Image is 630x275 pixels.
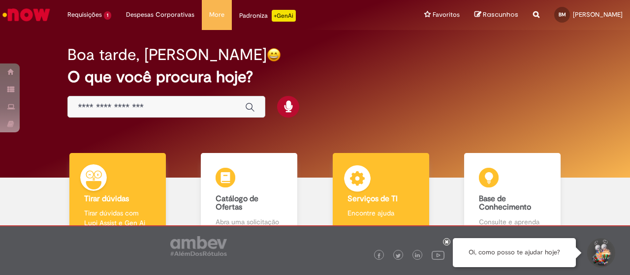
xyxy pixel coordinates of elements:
[586,238,615,268] button: Iniciar Conversa de Suporte
[347,194,398,204] b: Serviços de TI
[447,153,579,238] a: Base de Conhecimento Consulte e aprenda
[483,10,518,19] span: Rascunhos
[84,194,129,204] b: Tirar dúvidas
[126,10,194,20] span: Despesas Corporativas
[479,217,546,227] p: Consulte e aprenda
[52,153,184,238] a: Tirar dúvidas Tirar dúvidas com Lupi Assist e Gen Ai
[432,248,444,261] img: logo_footer_youtube.png
[347,208,414,218] p: Encontre ajuda
[216,217,283,227] p: Abra uma solicitação
[315,153,447,238] a: Serviços de TI Encontre ajuda
[433,10,460,20] span: Favoritos
[1,5,52,25] img: ServiceNow
[209,10,224,20] span: More
[573,10,623,19] span: [PERSON_NAME]
[474,10,518,20] a: Rascunhos
[479,194,531,213] b: Base de Conhecimento
[377,253,381,258] img: logo_footer_facebook.png
[184,153,315,238] a: Catálogo de Ofertas Abra uma solicitação
[239,10,296,22] div: Padroniza
[272,10,296,22] p: +GenAi
[170,236,227,256] img: logo_footer_ambev_rotulo_gray.png
[396,253,401,258] img: logo_footer_twitter.png
[559,11,566,18] span: BM
[216,194,258,213] b: Catálogo de Ofertas
[453,238,576,267] div: Oi, como posso te ajudar hoje?
[104,11,111,20] span: 1
[67,46,267,63] h2: Boa tarde, [PERSON_NAME]
[67,68,562,86] h2: O que você procura hoje?
[84,208,151,228] p: Tirar dúvidas com Lupi Assist e Gen Ai
[415,253,420,259] img: logo_footer_linkedin.png
[267,48,281,62] img: happy-face.png
[67,10,102,20] span: Requisições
